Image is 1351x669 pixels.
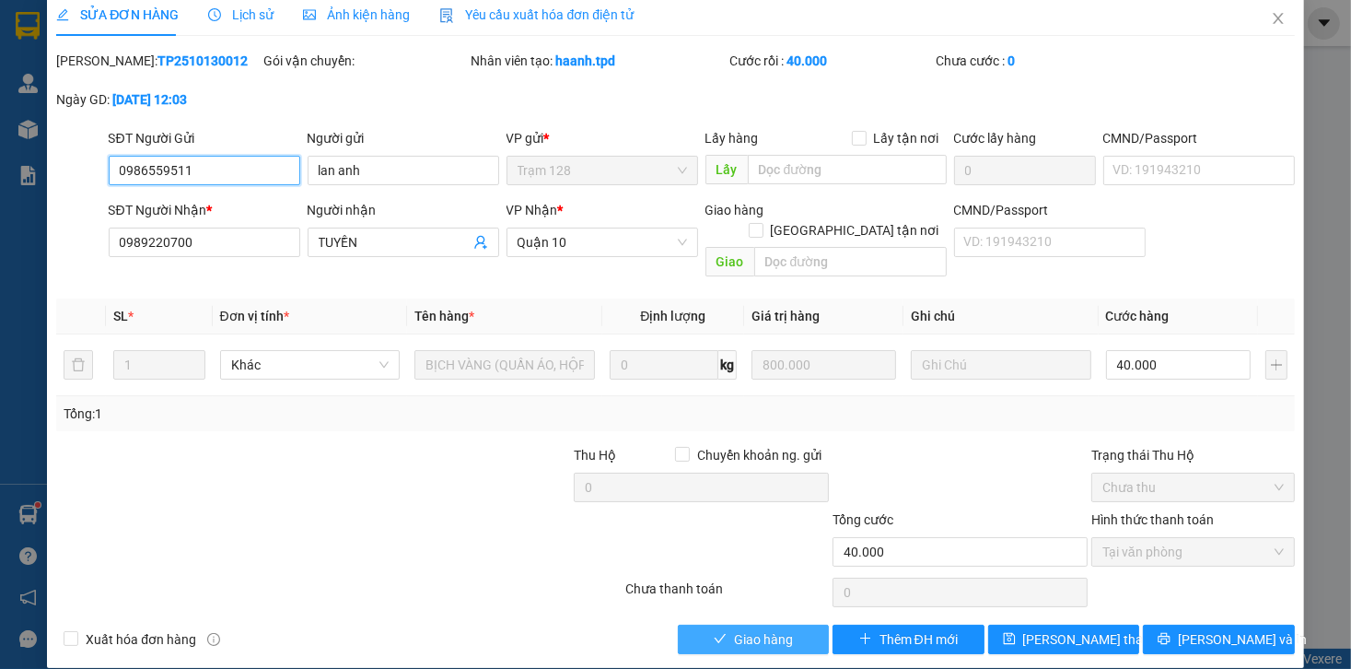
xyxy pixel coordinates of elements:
[640,309,705,323] span: Định lượng
[16,86,162,130] div: 084195000007- [PERSON_NAME]
[303,7,410,22] span: Ảnh kiện hàng
[751,309,820,323] span: Giá trị hàng
[56,8,69,21] span: edit
[109,200,300,220] div: SĐT Người Nhận
[439,7,634,22] span: Yêu cầu xuất hóa đơn điện tử
[175,16,290,60] div: Trạm 128
[705,131,759,146] span: Lấy hàng
[56,51,260,71] div: [PERSON_NAME]:
[1102,474,1284,501] span: Chưa thu
[113,309,128,323] span: SL
[473,235,488,250] span: user-add
[1102,538,1284,566] span: Tại văn phòng
[903,299,1099,334] th: Ghi chú
[623,579,831,611] div: Chưa thanh toán
[734,629,793,650] span: Giao hàng
[16,16,162,38] div: Quận 10
[1003,632,1016,647] span: save
[220,309,289,323] span: Đơn vị tính
[263,51,467,71] div: Gói vận chuyển:
[208,8,221,21] span: clock-circle
[414,350,595,380] input: VD: Bàn, Ghế
[308,128,499,148] div: Người gửi
[16,38,162,60] div: NHƯ
[64,350,93,380] button: delete
[507,128,698,148] div: VP gửi
[988,625,1140,654] button: save[PERSON_NAME] thay đổi
[705,155,748,184] span: Lấy
[954,156,1096,185] input: Cước lấy hàng
[208,7,274,22] span: Lịch sử
[64,404,522,424] div: Tổng: 1
[1091,445,1295,465] div: Trạng thái Thu Hộ
[729,51,933,71] div: Cước rồi :
[507,203,558,217] span: VP Nhận
[1158,632,1170,647] span: printer
[1106,309,1170,323] span: Cước hàng
[1265,350,1287,380] button: plus
[56,7,179,22] span: SỬA ĐƠN HÀNG
[175,60,290,82] div: vỹ
[16,18,44,37] span: Gửi:
[1271,11,1286,26] span: close
[1143,625,1295,654] button: printer[PERSON_NAME] và In
[308,200,499,220] div: Người nhận
[207,633,220,646] span: info-circle
[1091,512,1214,527] label: Hình thức thanh toán
[705,203,764,217] span: Giao hàng
[867,128,947,148] span: Lấy tận nơi
[231,351,390,379] span: Khác
[439,8,454,23] img: icon
[911,350,1091,380] input: Ghi Chú
[471,51,726,71] div: Nhân viên tạo:
[518,157,687,184] span: Trạm 128
[574,448,616,463] span: Thu Hộ
[1007,53,1015,68] b: 0
[303,8,316,21] span: picture
[1023,629,1170,650] span: [PERSON_NAME] thay đổi
[109,128,300,148] div: SĐT Người Gửi
[56,89,260,110] div: Ngày GD:
[1103,128,1295,148] div: CMND/Passport
[690,445,829,465] span: Chuyển khoản ng. gửi
[518,229,687,256] span: Quận 10
[555,53,615,68] b: haanh.tpd
[954,131,1037,146] label: Cước lấy hàng
[175,18,219,37] span: Nhận:
[748,155,947,184] input: Dọc đường
[157,53,248,68] b: TP2510130012
[763,220,947,241] span: [GEOGRAPHIC_DATA] tận nơi
[954,200,1146,220] div: CMND/Passport
[833,512,893,527] span: Tổng cước
[1178,629,1307,650] span: [PERSON_NAME] và In
[859,632,872,647] span: plus
[786,53,827,68] b: 40.000
[705,247,754,276] span: Giao
[833,625,984,654] button: plusThêm ĐH mới
[78,629,204,650] span: Xuất hóa đơn hàng
[112,92,187,107] b: [DATE] 12:03
[879,629,958,650] span: Thêm ĐH mới
[414,309,474,323] span: Tên hàng
[754,247,947,276] input: Dọc đường
[936,51,1139,71] div: Chưa cước :
[718,350,737,380] span: kg
[751,350,896,380] input: 0
[678,625,830,654] button: checkGiao hàng
[714,632,727,647] span: check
